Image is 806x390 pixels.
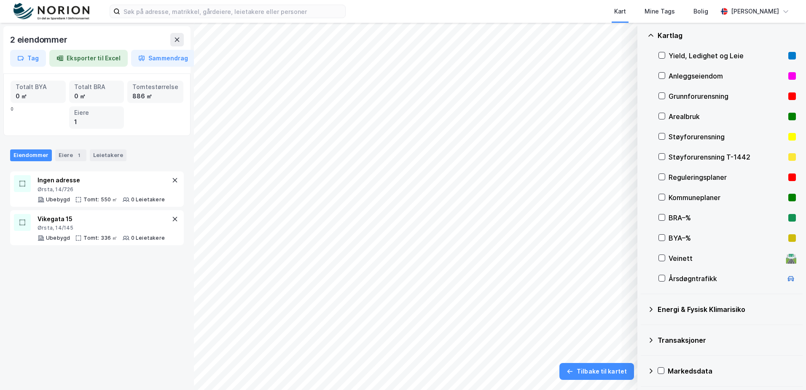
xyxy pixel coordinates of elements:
[38,186,165,193] div: Ørsta, 14/726
[658,335,796,345] div: Transaksjoner
[74,82,119,92] div: Totalt BRA
[669,51,785,61] div: Yield, Ledighet og Leie
[669,233,785,243] div: BYA–%
[669,213,785,223] div: BRA–%
[132,82,178,92] div: Tomtestørrelse
[131,196,165,203] div: 0 Leietakere
[669,71,785,81] div: Anleggseiendom
[11,81,183,129] div: 0
[131,50,195,67] button: Sammendrag
[669,111,785,122] div: Arealbruk
[764,349,806,390] div: Kontrollprogram for chat
[74,117,119,127] div: 1
[16,92,61,101] div: 0 ㎡
[669,91,785,101] div: Grunnforurensning
[669,152,785,162] div: Støyforurensning T-1442
[668,366,796,376] div: Markedsdata
[46,235,70,241] div: Ubebygd
[658,30,796,41] div: Kartlag
[669,253,782,263] div: Veinett
[10,50,46,67] button: Tag
[669,274,782,284] div: Årsdøgntrafikk
[693,6,708,16] div: Bolig
[559,363,634,380] button: Tilbake til kartet
[10,149,52,161] div: Eiendommer
[120,5,345,18] input: Søk på adresse, matrikkel, gårdeiere, leietakere eller personer
[764,349,806,390] iframe: Chat Widget
[669,132,785,142] div: Støyforurensning
[645,6,675,16] div: Mine Tags
[132,92,178,101] div: 886 ㎡
[38,175,165,185] div: Ingen adresse
[55,149,86,161] div: Eiere
[49,50,128,67] button: Eksporter til Excel
[10,33,69,46] div: 2 eiendommer
[74,108,119,117] div: Eiere
[131,235,165,241] div: 0 Leietakere
[83,196,117,203] div: Tomt: 550 ㎡
[75,151,83,160] div: 1
[669,172,785,182] div: Reguleringsplaner
[90,149,126,161] div: Leietakere
[16,82,61,92] div: Totalt BYA
[785,253,797,264] div: 🛣️
[46,196,70,203] div: Ubebygd
[669,192,785,203] div: Kommuneplaner
[731,6,779,16] div: [PERSON_NAME]
[83,235,117,241] div: Tomt: 336 ㎡
[38,225,165,231] div: Ørsta, 14/145
[38,214,165,224] div: Vikegata 15
[74,92,119,101] div: 0 ㎡
[614,6,626,16] div: Kart
[658,304,796,314] div: Energi & Fysisk Klimarisiko
[13,3,89,20] img: norion-logo.80e7a08dc31c2e691866.png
